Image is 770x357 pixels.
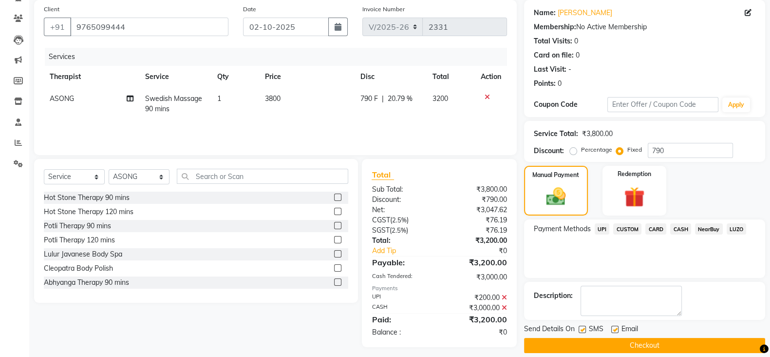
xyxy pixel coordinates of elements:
span: SGST [372,226,389,235]
span: SMS [589,324,603,336]
div: Lulur Javanese Body Spa [44,249,122,259]
div: ₹3,000.00 [439,272,514,282]
input: Search by Name/Mobile/Email/Code [70,18,228,36]
button: +91 [44,18,71,36]
div: - [568,64,571,75]
div: Card on file: [534,50,574,60]
div: Potli Therapy 90 mins [44,221,111,231]
th: Service [139,66,211,88]
div: ( ) [364,215,439,225]
span: CARD [645,223,666,235]
img: _gift.svg [618,184,651,210]
div: Coupon Code [534,99,608,110]
th: Qty [211,66,259,88]
div: Cash Tendered: [364,272,439,282]
div: Hot Stone Therapy 90 mins [44,193,130,203]
div: Name: [534,8,556,18]
span: | [382,94,384,104]
div: 0 [574,36,578,46]
label: Client [44,5,59,14]
label: Fixed [627,145,642,154]
button: Apply [722,98,750,112]
span: UPI [595,223,610,235]
label: Manual Payment [532,171,579,179]
div: ₹3,000.00 [439,303,514,313]
a: [PERSON_NAME] [558,8,612,18]
div: Payments [372,284,507,293]
span: CGST [372,216,390,224]
div: Services [45,48,514,66]
span: CUSTOM [613,223,641,235]
span: ASONG [50,94,74,103]
span: Swedish Massage 90 mins [145,94,202,113]
div: 0 [576,50,580,60]
div: Description: [534,291,573,301]
div: ₹0 [439,327,514,337]
label: Percentage [581,145,612,154]
div: Discount: [534,146,564,156]
div: ₹200.00 [439,293,514,303]
span: NearBuy [695,223,723,235]
div: ₹3,200.00 [439,236,514,246]
div: Membership: [534,22,576,32]
div: ₹3,200.00 [439,314,514,325]
div: Net: [364,205,439,215]
button: Checkout [524,338,765,353]
div: ₹0 [452,246,514,256]
input: Search or Scan [177,169,348,184]
span: CASH [670,223,691,235]
th: Therapist [44,66,139,88]
div: Paid: [364,314,439,325]
span: 2.5% [392,216,406,224]
span: 3200 [432,94,448,103]
span: 790 F [360,94,378,104]
div: ₹790.00 [439,195,514,205]
div: Service Total: [534,129,578,139]
div: ₹3,047.62 [439,205,514,215]
div: Cleopatra Body Polish [44,263,113,274]
a: Add Tip [364,246,451,256]
div: ₹76.19 [439,215,514,225]
div: ( ) [364,225,439,236]
div: Balance : [364,327,439,337]
div: Total: [364,236,439,246]
div: ₹3,800.00 [582,129,613,139]
div: Potli Therapy 120 mins [44,235,115,245]
div: Discount: [364,195,439,205]
div: CASH [364,303,439,313]
label: Invoice Number [362,5,405,14]
span: LUZO [727,223,747,235]
span: 2.5% [391,226,406,234]
span: 1 [217,94,221,103]
div: Hot Stone Therapy 120 mins [44,207,133,217]
span: 3800 [265,94,281,103]
div: ₹3,800.00 [439,184,514,195]
span: 20.79 % [388,94,413,104]
div: ₹3,200.00 [439,257,514,268]
label: Redemption [618,170,651,178]
div: Total Visits: [534,36,572,46]
th: Price [259,66,354,88]
div: No Active Membership [534,22,755,32]
th: Action [475,66,507,88]
div: Abhyanga Therapy 90 mins [44,278,129,288]
div: Payable: [364,257,439,268]
div: ₹76.19 [439,225,514,236]
th: Total [427,66,475,88]
span: Send Details On [524,324,575,336]
span: Total [372,170,394,180]
label: Date [243,5,256,14]
div: Last Visit: [534,64,566,75]
div: UPI [364,293,439,303]
span: Email [621,324,638,336]
span: Payment Methods [534,224,591,234]
th: Disc [355,66,427,88]
img: _cash.svg [540,185,572,208]
div: Points: [534,79,556,89]
div: 0 [558,79,562,89]
div: Sub Total: [364,184,439,195]
input: Enter Offer / Coupon Code [607,97,718,112]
